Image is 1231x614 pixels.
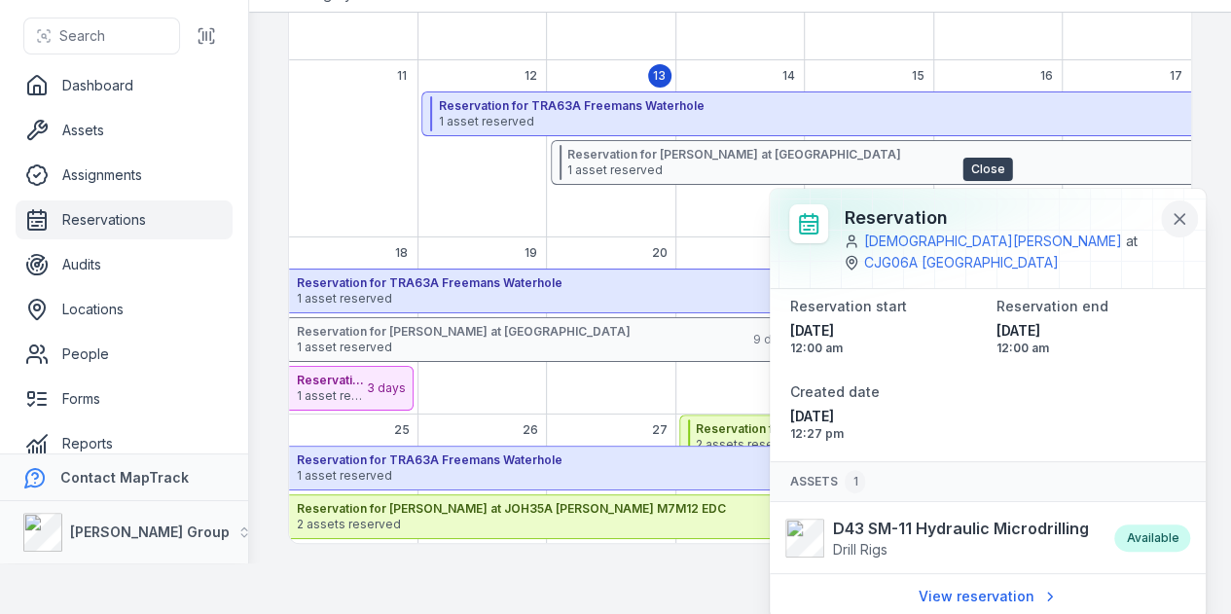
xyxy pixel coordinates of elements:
a: CJG06A [GEOGRAPHIC_DATA] [863,253,1058,272]
a: Reports [16,424,233,463]
button: Reservation for TRA63A Freemans Waterhole1 asset reserved50 days [289,269,1191,313]
span: 17 [1169,68,1181,84]
strong: D43 SM-11 Hydraulic Microdrilling [832,517,1088,540]
button: Reservation for [PERSON_NAME] at [GEOGRAPHIC_DATA]1 asset reserved9 days [289,317,801,362]
a: D43 SM-11 Hydraulic MicrodrillingDrill Rigs [785,517,1095,560]
span: 12:27 pm [789,426,980,442]
a: Locations [16,290,233,329]
a: Dashboard [16,66,233,105]
span: 18 [395,245,408,261]
span: 1 asset reserved [297,340,751,355]
button: Reservation for TRA63A Freemans Waterhole1 asset reserved50 days [289,446,1191,490]
span: [DATE] [789,321,980,341]
span: Search [59,26,105,46]
span: 12 [525,68,537,84]
strong: Reservation for TRA63A Freemans Waterhole [297,275,1136,291]
a: Reservations [16,200,233,239]
span: 25 [394,422,410,438]
span: Close [963,158,1013,181]
button: Reservation for [PERSON_NAME] at CJG06A [GEOGRAPHIC_DATA]1 asset reserved3 days [289,366,414,411]
span: 19 [525,245,537,261]
strong: Reservation for [PERSON_NAME] at [GEOGRAPHIC_DATA] [297,324,751,340]
a: Forms [16,379,233,418]
span: Drill Rigs [832,541,887,558]
strong: Reservation for TRA63A Freemans Waterhole [297,452,1136,468]
time: 21/08/2025, 12:00:00 am [996,321,1186,356]
span: 12:00 am [789,341,980,356]
span: Reservation start [789,298,906,314]
span: [DATE] [789,407,980,426]
a: People [16,335,233,374]
a: Assets [16,111,233,150]
div: 1 [845,470,865,493]
time: 13/08/2025, 12:00:00 am [789,321,980,356]
a: [DEMOGRAPHIC_DATA][PERSON_NAME] [863,232,1121,251]
button: Search [23,18,180,54]
strong: [PERSON_NAME] Group [70,524,230,540]
span: 2 assets reserved [297,517,1136,532]
span: 11 [397,68,407,84]
span: Assets [789,470,865,493]
span: 1 asset reserved [297,468,1136,484]
time: 08/08/2025, 12:27:37 pm [789,407,980,442]
span: 16 [1040,68,1053,84]
strong: Contact MapTrack [60,469,189,486]
span: 14 [782,68,795,84]
span: Reservation end [996,298,1107,314]
span: 1 asset reserved [297,291,1136,307]
div: Available [1114,524,1190,552]
span: 1 asset reserved [297,388,364,404]
span: 15 [911,68,923,84]
button: Reservation for [PERSON_NAME] at JOH35A [PERSON_NAME] M7M12 EDC2 assets reserved57 days [289,494,1191,539]
span: Created date [789,383,879,400]
span: at [1125,232,1137,251]
strong: Reservation for [PERSON_NAME] at CJG06A [GEOGRAPHIC_DATA] [297,373,364,388]
h3: Reservation [844,204,1155,232]
span: 26 [523,422,538,438]
a: Audits [16,245,233,284]
span: [DATE] [996,321,1186,341]
strong: Reservation for [PERSON_NAME] at JOH35A [PERSON_NAME] M7M12 EDC [297,501,1136,517]
span: 13 [653,68,666,84]
span: 12:00 am [996,341,1186,356]
span: 27 [652,422,668,438]
span: 20 [652,245,668,261]
a: Assignments [16,156,233,195]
